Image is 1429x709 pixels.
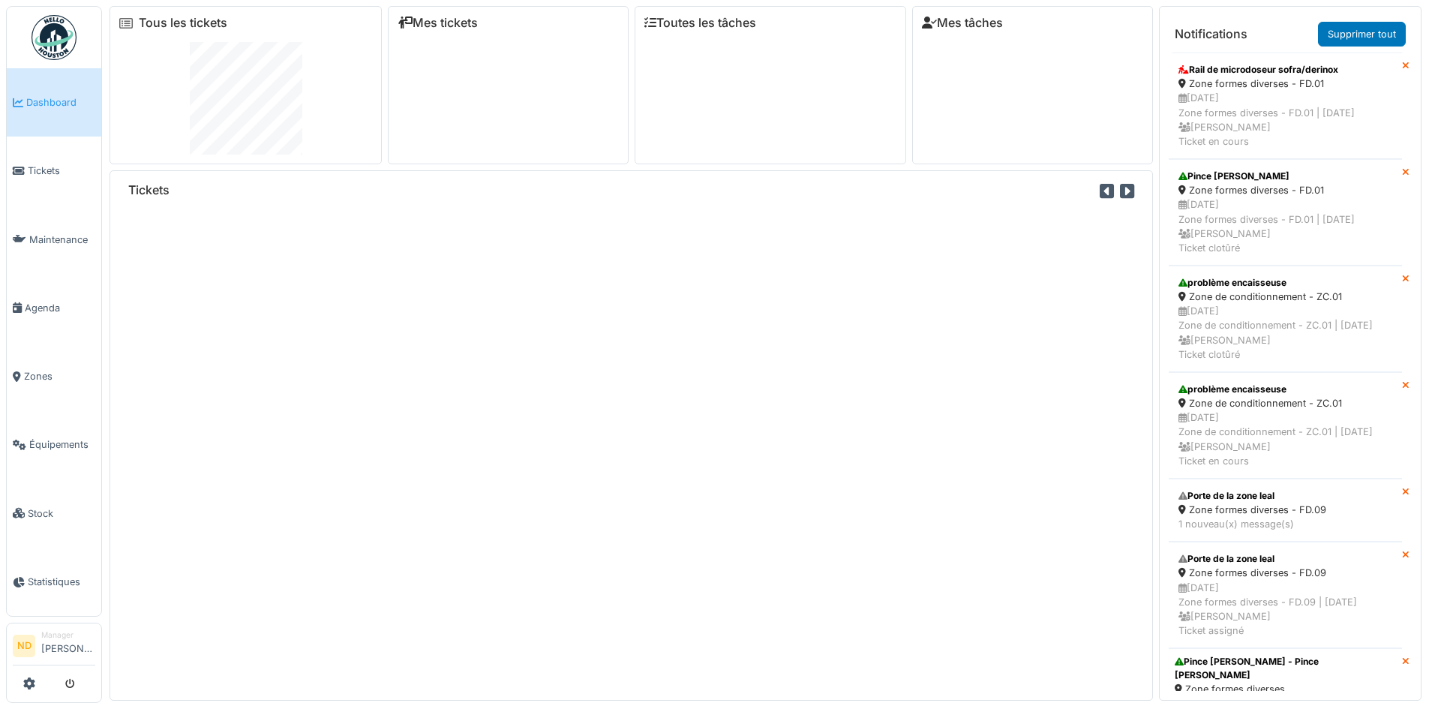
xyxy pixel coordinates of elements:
li: ND [13,635,35,657]
span: Stock [28,506,95,521]
a: Tickets [7,137,101,205]
a: Rail de microdoseur sofra/derinox Zone formes diverses - FD.01 [DATE]Zone formes diverses - FD.01... [1169,53,1402,159]
div: [DATE] Zone formes diverses - FD.01 | [DATE] [PERSON_NAME] Ticket clotûré [1178,197,1392,255]
a: Mes tâches [922,16,1003,30]
div: 1 nouveau(x) message(s) [1178,517,1392,531]
div: [DATE] Zone de conditionnement - ZC.01 | [DATE] [PERSON_NAME] Ticket en cours [1178,410,1392,468]
div: Zone de conditionnement - ZC.01 [1178,396,1392,410]
a: Dashboard [7,68,101,137]
div: Rail de microdoseur sofra/derinox [1178,63,1392,77]
a: ND Manager[PERSON_NAME] [13,629,95,665]
a: problème encaisseuse Zone de conditionnement - ZC.01 [DATE]Zone de conditionnement - ZC.01 | [DAT... [1169,266,1402,372]
span: Maintenance [29,233,95,247]
div: Manager [41,629,95,641]
a: Agenda [7,274,101,342]
div: problème encaisseuse [1178,276,1392,290]
div: problème encaisseuse [1178,383,1392,396]
div: Zone formes diverses - FD.01 [1178,183,1392,197]
img: Badge_color-CXgf-gQk.svg [32,15,77,60]
a: Supprimer tout [1318,22,1406,47]
a: Stock [7,479,101,548]
h6: Notifications [1175,27,1247,41]
a: Équipements [7,410,101,479]
div: Pince [PERSON_NAME] - Pince [PERSON_NAME] [1175,655,1396,682]
a: Toutes les tâches [644,16,756,30]
span: Zones [24,369,95,383]
div: Pince [PERSON_NAME] [1178,170,1392,183]
div: [DATE] Zone formes diverses - FD.01 | [DATE] [PERSON_NAME] Ticket en cours [1178,91,1392,149]
div: Zone de conditionnement - ZC.01 [1178,290,1392,304]
span: Statistiques [28,575,95,589]
div: Porte de la zone leal [1178,489,1392,503]
a: Maintenance [7,206,101,274]
a: Mes tickets [398,16,478,30]
span: Dashboard [26,95,95,110]
div: Zone formes diverses - FD.09 [1178,566,1392,580]
div: [DATE] Zone de conditionnement - ZC.01 | [DATE] [PERSON_NAME] Ticket clotûré [1178,304,1392,362]
span: Équipements [29,437,95,452]
li: [PERSON_NAME] [41,629,95,662]
a: Zones [7,342,101,410]
div: Zone formes diverses [1175,682,1396,696]
span: Agenda [25,301,95,315]
a: Pince [PERSON_NAME] Zone formes diverses - FD.01 [DATE]Zone formes diverses - FD.01 | [DATE] [PER... [1169,159,1402,266]
div: Zone formes diverses - FD.01 [1178,77,1392,91]
div: Zone formes diverses - FD.09 [1178,503,1392,517]
span: Tickets [28,164,95,178]
a: Tous les tickets [139,16,227,30]
a: Statistiques [7,548,101,616]
h6: Tickets [128,183,170,197]
div: [DATE] Zone formes diverses - FD.09 | [DATE] [PERSON_NAME] Ticket assigné [1178,581,1392,638]
a: Porte de la zone leal Zone formes diverses - FD.09 [DATE]Zone formes diverses - FD.09 | [DATE] [P... [1169,542,1402,648]
div: Porte de la zone leal [1178,552,1392,566]
a: Porte de la zone leal Zone formes diverses - FD.09 1 nouveau(x) message(s) [1169,479,1402,542]
a: problème encaisseuse Zone de conditionnement - ZC.01 [DATE]Zone de conditionnement - ZC.01 | [DAT... [1169,372,1402,479]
